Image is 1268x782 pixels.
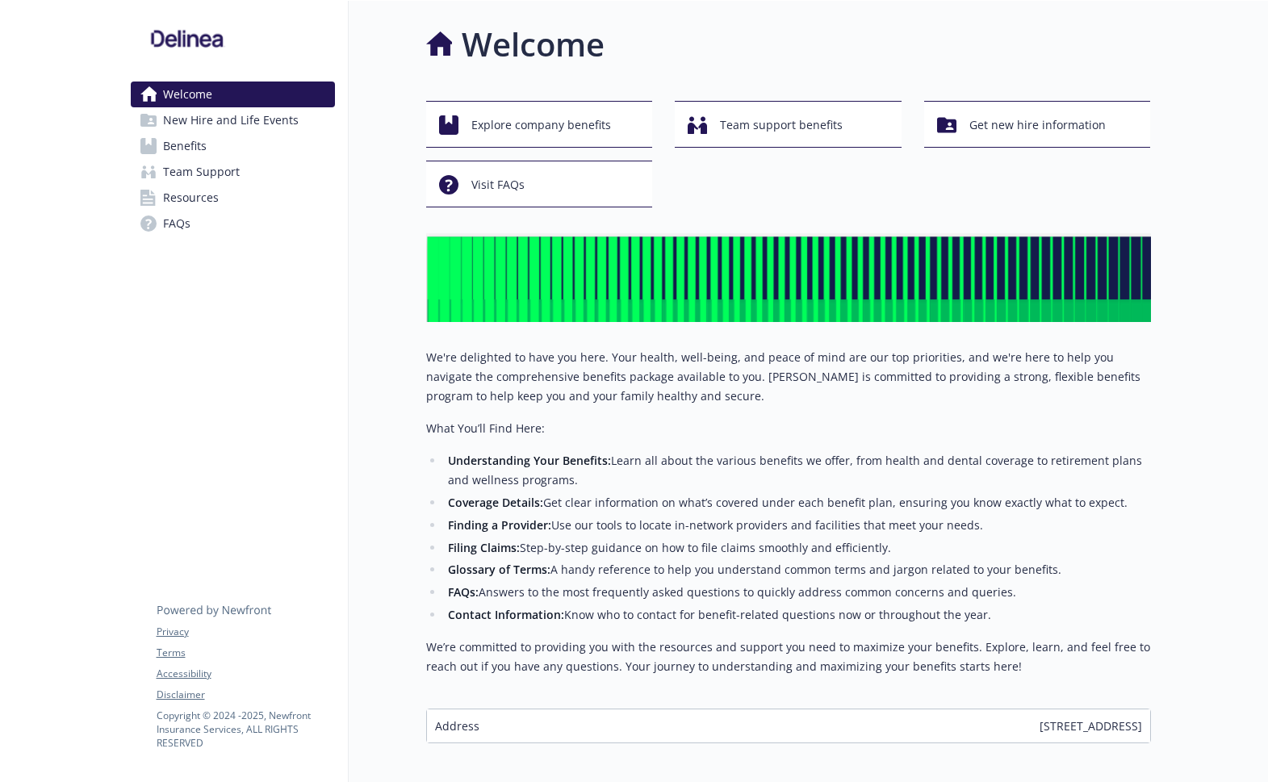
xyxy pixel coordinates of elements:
[163,82,212,107] span: Welcome
[426,419,1151,438] p: What You’ll Find Here:
[157,709,334,750] p: Copyright © 2024 - 2025 , Newfront Insurance Services, ALL RIGHTS RESERVED
[448,540,520,555] strong: Filing Claims:
[471,169,525,200] span: Visit FAQs
[1040,717,1142,734] span: [STREET_ADDRESS]
[675,101,902,148] button: Team support benefits
[444,605,1151,625] li: Know who to contact for benefit-related questions now or throughout the year.
[435,717,479,734] span: Address
[426,638,1151,676] p: We’re committed to providing you with the resources and support you need to maximize your benefit...
[131,159,335,185] a: Team Support
[131,133,335,159] a: Benefits
[969,110,1106,140] span: Get new hire information
[157,646,334,660] a: Terms
[448,453,611,468] strong: Understanding Your Benefits:
[157,625,334,639] a: Privacy
[471,110,611,140] span: Explore company benefits
[163,159,240,185] span: Team Support
[426,348,1151,406] p: We're delighted to have you here. Your health, well-being, and peace of mind are our top prioriti...
[448,584,479,600] strong: FAQs:
[720,110,843,140] span: Team support benefits
[131,185,335,211] a: Resources
[157,688,334,702] a: Disclaimer
[462,20,605,69] h1: Welcome
[163,133,207,159] span: Benefits
[444,538,1151,558] li: Step-by-step guidance on how to file claims smoothly and efficiently.
[426,161,653,207] button: Visit FAQs
[163,107,299,133] span: New Hire and Life Events
[924,101,1151,148] button: Get new hire information
[444,516,1151,535] li: Use our tools to locate in-network providers and facilities that meet your needs.
[448,495,543,510] strong: Coverage Details:
[444,560,1151,579] li: A handy reference to help you understand common terms and jargon related to your benefits.
[131,211,335,236] a: FAQs
[448,562,550,577] strong: Glossary of Terms:
[163,211,190,236] span: FAQs
[448,517,551,533] strong: Finding a Provider:
[131,82,335,107] a: Welcome
[157,667,334,681] a: Accessibility
[426,101,653,148] button: Explore company benefits
[444,583,1151,602] li: Answers to the most frequently asked questions to quickly address common concerns and queries.
[448,607,564,622] strong: Contact Information:
[444,493,1151,512] li: Get clear information on what’s covered under each benefit plan, ensuring you know exactly what t...
[444,451,1151,490] li: Learn all about the various benefits we offer, from health and dental coverage to retirement plan...
[426,233,1151,322] img: overview page banner
[163,185,219,211] span: Resources
[131,107,335,133] a: New Hire and Life Events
